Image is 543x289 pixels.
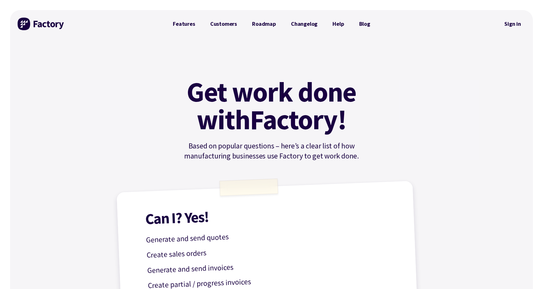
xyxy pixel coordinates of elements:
mark: Factory! [250,106,346,133]
a: Features [165,18,203,30]
p: Generate and send invoices [147,255,398,277]
h1: Get work done with [177,78,366,133]
p: Create sales orders [146,239,398,261]
p: Based on popular questions – here’s a clear list of how manufacturing businesses use Factory to g... [165,141,378,161]
a: Changelog [283,18,325,30]
a: Sign in [500,17,525,31]
p: Generate and send quotes [146,224,397,246]
nav: Primary Navigation [165,18,378,30]
a: Help [325,18,351,30]
a: Customers [203,18,244,30]
h1: Can I? Yes! [145,202,396,226]
img: Factory [18,18,65,30]
a: Blog [352,18,378,30]
a: Roadmap [244,18,283,30]
nav: Secondary Navigation [500,17,525,31]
